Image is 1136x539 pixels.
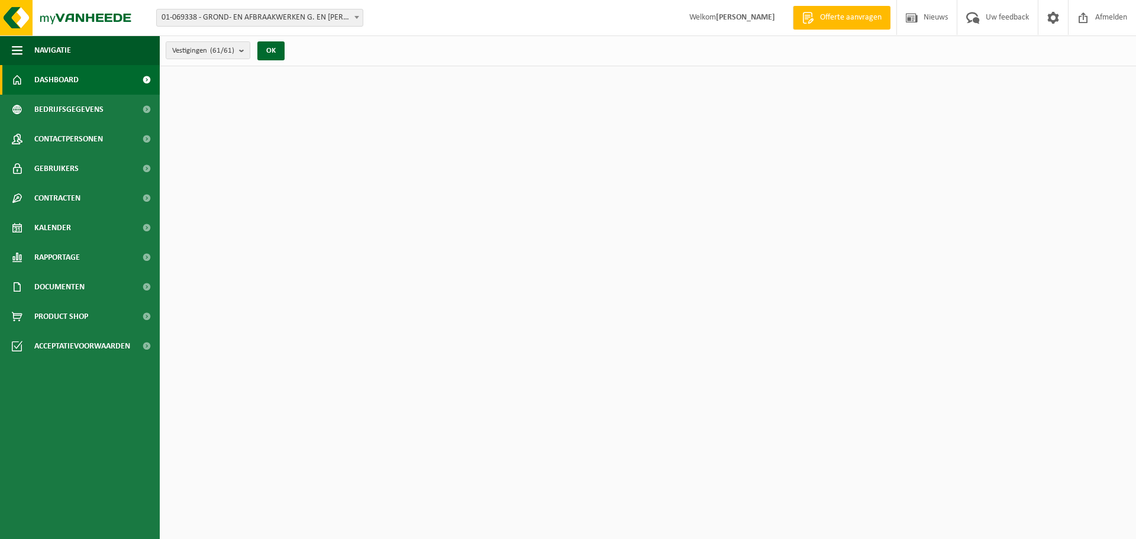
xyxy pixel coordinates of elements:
[817,12,885,24] span: Offerte aanvragen
[34,331,130,361] span: Acceptatievoorwaarden
[34,243,80,272] span: Rapportage
[34,95,104,124] span: Bedrijfsgegevens
[157,9,363,26] span: 01-069338 - GROND- EN AFBRAAKWERKEN G. EN A. DE MEUTER - TERNAT
[34,183,80,213] span: Contracten
[34,35,71,65] span: Navigatie
[34,272,85,302] span: Documenten
[257,41,285,60] button: OK
[166,41,250,59] button: Vestigingen(61/61)
[156,9,363,27] span: 01-069338 - GROND- EN AFBRAAKWERKEN G. EN A. DE MEUTER - TERNAT
[34,65,79,95] span: Dashboard
[793,6,890,30] a: Offerte aanvragen
[34,213,71,243] span: Kalender
[34,302,88,331] span: Product Shop
[716,13,775,22] strong: [PERSON_NAME]
[34,154,79,183] span: Gebruikers
[34,124,103,154] span: Contactpersonen
[210,47,234,54] count: (61/61)
[172,42,234,60] span: Vestigingen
